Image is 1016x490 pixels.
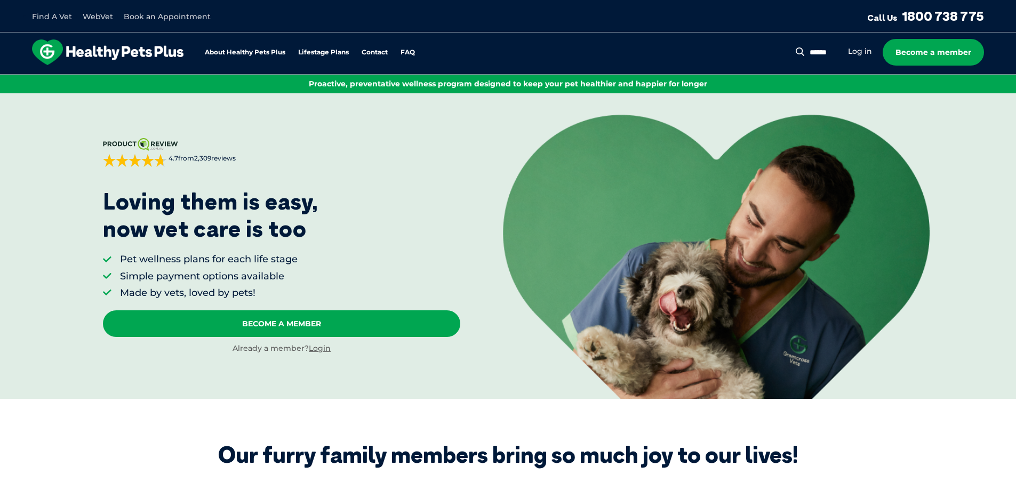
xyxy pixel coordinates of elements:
a: Become a member [883,39,984,66]
a: Become A Member [103,310,460,337]
span: Proactive, preventative wellness program designed to keep your pet healthier and happier for longer [309,79,707,89]
img: <p>Loving them is easy, <br /> now vet care is too</p> [503,115,930,398]
div: Our furry family members bring so much joy to our lives! [218,441,798,468]
a: Call Us1800 738 775 [867,8,984,24]
a: WebVet [83,12,113,21]
div: Already a member? [103,343,460,354]
a: Contact [362,49,388,56]
span: from [167,154,236,163]
span: Call Us [867,12,898,23]
a: Log in [848,46,872,57]
div: 4.7 out of 5 stars [103,154,167,167]
li: Made by vets, loved by pets! [120,286,298,300]
a: Find A Vet [32,12,72,21]
a: Lifestage Plans [298,49,349,56]
li: Pet wellness plans for each life stage [120,253,298,266]
p: Loving them is easy, now vet care is too [103,188,318,242]
span: 2,309 reviews [194,154,236,162]
a: FAQ [401,49,415,56]
button: Search [794,46,807,57]
img: hpp-logo [32,39,183,65]
strong: 4.7 [169,154,178,162]
li: Simple payment options available [120,270,298,283]
a: Book an Appointment [124,12,211,21]
a: About Healthy Pets Plus [205,49,285,56]
a: 4.7from2,309reviews [103,138,460,167]
a: Login [309,343,331,353]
